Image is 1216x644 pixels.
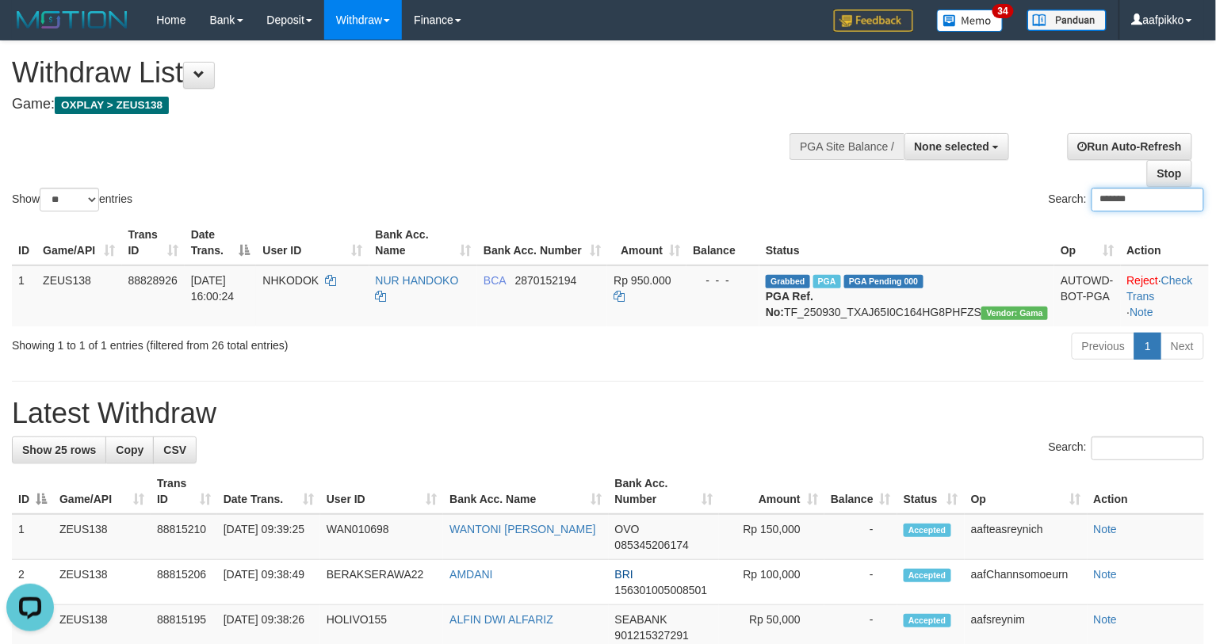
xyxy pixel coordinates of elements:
span: Accepted [904,614,951,627]
th: Balance: activate to sort column ascending [824,469,897,514]
th: Status: activate to sort column ascending [897,469,965,514]
span: Accepted [904,569,951,582]
th: Game/API: activate to sort column ascending [53,469,151,514]
td: 1 [12,514,53,560]
td: - [824,560,897,605]
th: Bank Acc. Name: activate to sort column ascending [369,220,478,265]
span: PGA Pending [844,275,923,288]
select: Showentries [40,188,99,211]
a: AMDANI [449,568,492,581]
th: Balance [686,220,759,265]
h1: Latest Withdraw [12,398,1204,429]
span: Copy 085345206174 to clipboard [615,539,689,551]
th: Date Trans.: activate to sort column descending [185,220,257,265]
span: CSV [163,444,186,456]
label: Show entries [12,188,132,211]
span: Rp 950.000 [614,274,671,287]
th: Action [1121,220,1209,265]
label: Search: [1049,188,1204,211]
a: CSV [153,436,197,463]
span: OVO [615,523,640,535]
th: Bank Acc. Number: activate to sort column ascending [477,220,607,265]
a: WANTONI [PERSON_NAME] [449,523,595,535]
span: Copy 156301005008501 to clipboard [615,584,708,596]
td: 2 [12,560,53,605]
th: Status [759,220,1054,265]
span: Accepted [904,524,951,537]
th: Game/API: activate to sort column ascending [36,220,121,265]
span: BRI [615,568,633,581]
td: ZEUS138 [53,514,151,560]
th: Trans ID: activate to sort column ascending [151,469,217,514]
td: · · [1121,265,1209,326]
th: Action [1088,469,1204,514]
td: 1 [12,265,36,326]
a: Reject [1127,274,1159,287]
div: PGA Site Balance / [790,133,904,160]
button: None selected [904,133,1010,160]
span: OXPLAY > ZEUS138 [55,97,169,114]
td: WAN010698 [320,514,443,560]
th: Date Trans.: activate to sort column ascending [217,469,320,514]
td: [DATE] 09:38:49 [217,560,320,605]
div: - - - [693,272,753,288]
span: Copy [116,444,143,456]
a: Note [1094,568,1118,581]
span: Copy 901215327291 to clipboard [615,629,689,642]
th: ID [12,220,36,265]
td: [DATE] 09:39:25 [217,514,320,560]
td: aafteasreynich [965,514,1088,560]
td: ZEUS138 [53,560,151,605]
label: Search: [1049,436,1204,460]
a: Note [1094,613,1118,626]
th: ID: activate to sort column descending [12,469,53,514]
a: Note [1130,306,1154,318]
a: Show 25 rows [12,436,106,463]
img: panduan.png [1027,10,1107,31]
th: Bank Acc. Name: activate to sort column ascending [443,469,608,514]
span: Show 25 rows [22,444,96,456]
h1: Withdraw List [12,57,795,89]
span: NHKODOK [262,274,319,287]
a: Next [1161,333,1204,360]
td: ZEUS138 [36,265,121,326]
th: Bank Acc. Number: activate to sort column ascending [609,469,720,514]
img: Feedback.jpg [834,10,913,32]
td: AUTOWD-BOT-PGA [1054,265,1120,326]
span: None selected [915,140,990,153]
input: Search: [1092,188,1204,211]
th: User ID: activate to sort column ascending [256,220,369,265]
th: User ID: activate to sort column ascending [320,469,443,514]
td: - [824,514,897,560]
span: BCA [484,274,506,287]
img: Button%20Memo.svg [937,10,1004,32]
h4: Game: [12,97,795,112]
span: SEABANK [615,613,667,626]
td: TF_250930_TXAJ65I0C164HG8PHFZS [759,265,1054,326]
td: 88815210 [151,514,217,560]
a: NUR HANDOKO [376,274,459,287]
th: Op: activate to sort column ascending [1054,220,1120,265]
span: Marked by aafsolysreylen [813,275,841,288]
a: 1 [1134,333,1161,360]
div: Showing 1 to 1 of 1 entries (filtered from 26 total entries) [12,331,495,353]
a: Run Auto-Refresh [1068,133,1192,160]
span: 88828926 [128,274,178,287]
a: ALFIN DWI ALFARIZ [449,613,553,626]
a: Note [1094,523,1118,535]
a: Check Trans [1127,274,1193,303]
span: Grabbed [766,275,810,288]
th: Trans ID: activate to sort column ascending [122,220,185,265]
a: Previous [1072,333,1135,360]
a: Stop [1147,160,1192,187]
span: 34 [992,4,1014,18]
img: MOTION_logo.png [12,8,132,32]
td: Rp 100,000 [719,560,824,605]
a: Copy [105,436,154,463]
button: Open LiveChat chat widget [6,6,54,54]
td: aafChannsomoeurn [965,560,1088,605]
th: Amount: activate to sort column ascending [607,220,686,265]
b: PGA Ref. No: [766,290,813,318]
span: [DATE] 16:00:24 [191,274,235,303]
th: Op: activate to sort column ascending [965,469,1088,514]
